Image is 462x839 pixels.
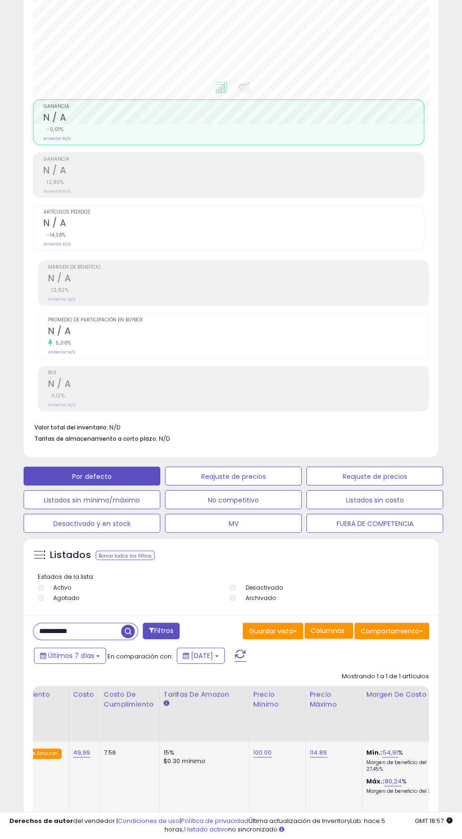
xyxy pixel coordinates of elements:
[305,623,353,639] button: Columnas
[47,231,66,239] font: -14,38%
[38,572,94,581] font: Estados de la lista:
[43,111,66,124] font: N / A
[48,296,67,302] font: Anterior:
[201,472,265,481] font: Reajuste de precios
[48,378,71,390] font: N / A
[47,179,64,186] font: 12,80%
[362,686,452,741] th: El porcentaje agregado al costo de los bienes (COGS) que forma la calculadora de precios mínimos ...
[24,490,160,509] button: Listados sin mínimo/máximo
[382,748,398,757] a: 54,91
[165,514,302,533] button: MV
[34,648,106,664] button: Últimos 7 días
[253,690,279,709] font: Precio mínimo
[50,548,91,561] font: Listados
[177,648,225,664] button: [DATE]
[109,423,121,432] font: N/D
[48,402,67,408] font: Anterior:
[366,748,383,757] font: Mín.:
[107,652,173,661] font: En comparación con:
[306,467,443,485] button: Reajuste de precios
[24,467,160,485] button: Por defecto
[366,777,385,786] font: Máx.:
[104,748,116,757] font: 7.56
[48,369,56,376] font: ROI
[366,788,444,795] font: Margen de beneficio del 34,91%
[63,241,71,247] font: N/D
[164,757,206,765] font: $0.30 mínimo
[342,672,429,681] font: Mostrando 1 a 1 de 1 artículos
[159,434,170,443] font: N/D
[43,208,91,215] font: Artículos pedidos
[154,626,173,635] font: Filtros
[51,392,65,399] font: 11,12%
[53,584,71,592] font: Activo
[143,623,180,639] button: Filtros
[48,272,71,285] font: N / A
[43,156,69,163] font: Ganancia
[67,349,75,355] font: N/D
[402,777,407,786] font: %
[67,402,75,408] font: N/D
[208,495,259,505] font: No competitivo
[228,825,279,834] font: no sincronizado.
[384,777,402,786] a: 80,24
[228,519,238,528] font: MV
[249,626,293,636] font: Guardar vista
[311,626,345,635] font: Columnas
[310,690,337,709] font: Precio máximo
[384,777,402,786] font: 80,24
[67,296,75,302] font: N/D
[306,514,443,533] button: FUERA DE COMPETENCIA
[191,651,213,660] font: [DATE]
[104,690,153,709] font: Costo de cumplimiento
[56,339,71,346] font: 5,06%
[355,623,429,640] button: Comportamiento
[63,136,71,141] font: N/D
[306,490,443,509] button: Listados sin costo
[342,472,407,481] font: Reajuste de precios
[165,816,385,834] font: Última actualización de InventoryLab: hace 5 horas,
[361,626,419,636] font: Comportamiento
[73,690,94,699] font: Costo
[53,519,131,528] font: Desactivado y en stock
[47,126,63,133] font: -0,01%
[24,514,160,533] button: Desactivado y en stock
[51,287,68,294] font: 12,82%
[164,748,174,757] font: 15%
[43,189,63,194] font: Anterior:
[165,467,302,485] button: Reajuste de precios
[34,423,108,431] font: Valor total del inventario:
[415,816,444,825] font: GMT 18:57
[44,495,140,505] font: Listados sin mínimo/máximo
[48,316,143,323] font: Promedio de participación en Buybox
[9,816,73,825] font: Derechos de autor
[253,748,272,757] font: 100.00
[72,472,111,481] font: Por defecto
[164,690,229,699] font: Tarifas de Amazon
[48,263,100,271] font: Margen de beneficio
[165,490,302,509] button: No competitivo
[34,435,157,443] font: Tarifas de almacenamiento a corto plazo:
[73,748,91,757] a: 49,99
[243,623,303,640] button: Guardar vista
[415,816,453,825] span: 15/09/2025 18:57 GMT
[53,594,79,602] font: Agotado
[336,519,413,528] font: FUERA DE COMPETENCIA
[48,325,71,337] font: N / A
[184,825,228,834] a: 1 listado activo
[43,136,63,141] font: Anterior:
[164,699,169,708] small: Tarifas de Amazon.
[310,748,327,757] a: 114.89
[181,816,248,825] a: Política de privacidad
[63,189,71,194] font: N/D
[99,552,152,559] font: Borrar todos los filtros
[43,164,66,177] font: N / A
[43,103,69,110] font: Ganancia
[48,651,94,660] font: Últimos 7 días
[118,816,180,825] a: Condiciones de uso
[245,594,275,602] font: Archivado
